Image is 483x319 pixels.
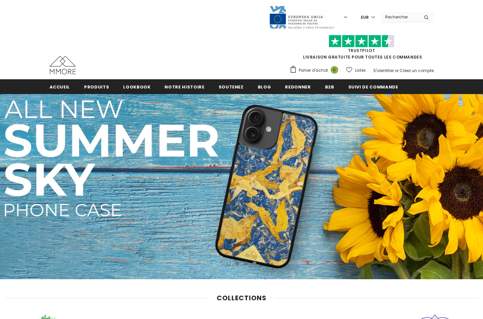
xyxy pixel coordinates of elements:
[269,5,335,29] img: Javni Razpis
[123,79,150,94] a: Lookbook
[285,79,311,94] a: Redonner
[348,84,398,90] span: Suivi de commande
[227,261,231,265] button: 1
[244,261,248,265] button: 3
[219,84,244,90] span: soutenez
[84,84,109,90] span: Produits
[123,84,150,90] span: Lookbook
[219,79,244,94] a: soutenez
[285,84,311,90] span: Redonner
[381,12,419,22] input: Search Site
[50,79,70,94] a: Accueil
[165,84,204,90] span: Notre histoire
[331,66,338,74] span: 0
[400,68,434,73] a: Créez un compte
[348,79,398,94] a: Suivi de commande
[290,38,434,60] span: LIVRAISON GRATUITE POUR TOUTES LES COMMANDES
[235,261,239,265] button: 2
[299,67,328,74] span: Panier d'achat
[258,79,271,94] a: Blog
[325,84,334,90] span: B2B
[217,293,267,303] span: Collections
[346,64,366,76] a: Listes
[290,65,341,75] a: Panier d'achat 0
[355,67,366,74] span: Listes
[395,68,399,73] span: or
[329,35,394,48] img: Faites confiance aux étoiles pilotes
[373,68,394,73] a: S'identifier
[252,261,256,265] button: 4
[84,79,109,94] a: Produits
[258,84,271,90] span: Blog
[50,56,76,74] img: Cas MMORE
[325,79,334,94] a: B2B
[348,48,375,53] a: TrustPilot
[269,14,335,20] a: Javni Razpis
[165,79,204,94] a: Notre histoire
[361,14,369,21] span: EUR
[50,84,70,90] span: Accueil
